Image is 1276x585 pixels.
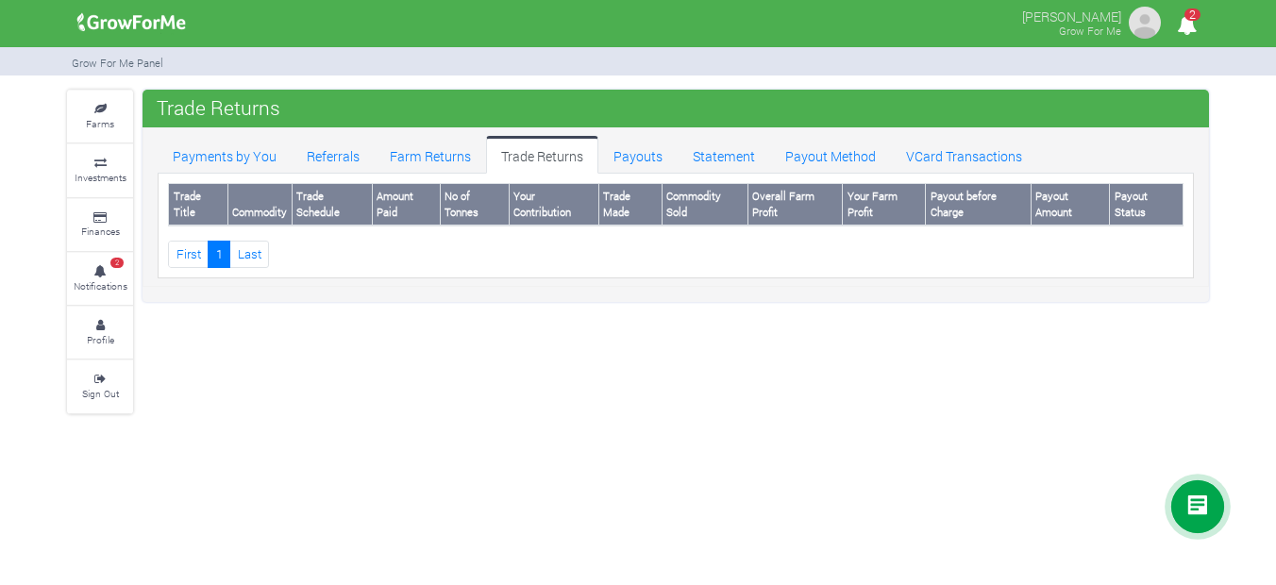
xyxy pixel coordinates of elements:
[662,184,747,226] th: Commodity Sold
[227,184,292,226] th: Commodity
[86,117,114,130] small: Farms
[67,253,133,305] a: 2 Notifications
[67,360,133,412] a: Sign Out
[67,307,133,359] a: Profile
[1126,4,1164,42] img: growforme image
[208,241,230,268] a: 1
[168,241,209,268] a: First
[1110,184,1184,226] th: Payout Status
[1059,24,1121,38] small: Grow For Me
[372,184,440,226] th: Amount Paid
[67,144,133,196] a: Investments
[747,184,843,226] th: Overall Farm Profit
[71,4,193,42] img: growforme image
[87,333,114,346] small: Profile
[1031,184,1110,226] th: Payout Amount
[843,184,926,226] th: Your Farm Profit
[509,184,598,226] th: Your Contribution
[82,387,119,400] small: Sign Out
[229,241,269,268] a: Last
[678,136,770,174] a: Statement
[891,136,1037,174] a: VCard Transactions
[110,258,124,269] span: 2
[926,184,1031,226] th: Payout before Charge
[1168,18,1205,36] a: 2
[75,171,126,184] small: Investments
[375,136,486,174] a: Farm Returns
[168,241,1184,268] nav: Page Navigation
[152,89,285,126] span: Trade Returns
[598,136,678,174] a: Payouts
[67,91,133,142] a: Farms
[81,225,120,238] small: Finances
[72,56,163,70] small: Grow For Me Panel
[158,136,292,174] a: Payments by You
[770,136,891,174] a: Payout Method
[1184,8,1200,21] span: 2
[598,184,662,226] th: Trade Made
[440,184,509,226] th: No of Tonnes
[292,184,372,226] th: Trade Schedule
[486,136,598,174] a: Trade Returns
[1168,4,1205,46] i: Notifications
[292,136,375,174] a: Referrals
[1022,4,1121,26] p: [PERSON_NAME]
[67,199,133,251] a: Finances
[169,184,228,226] th: Trade Title
[74,279,127,292] small: Notifications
